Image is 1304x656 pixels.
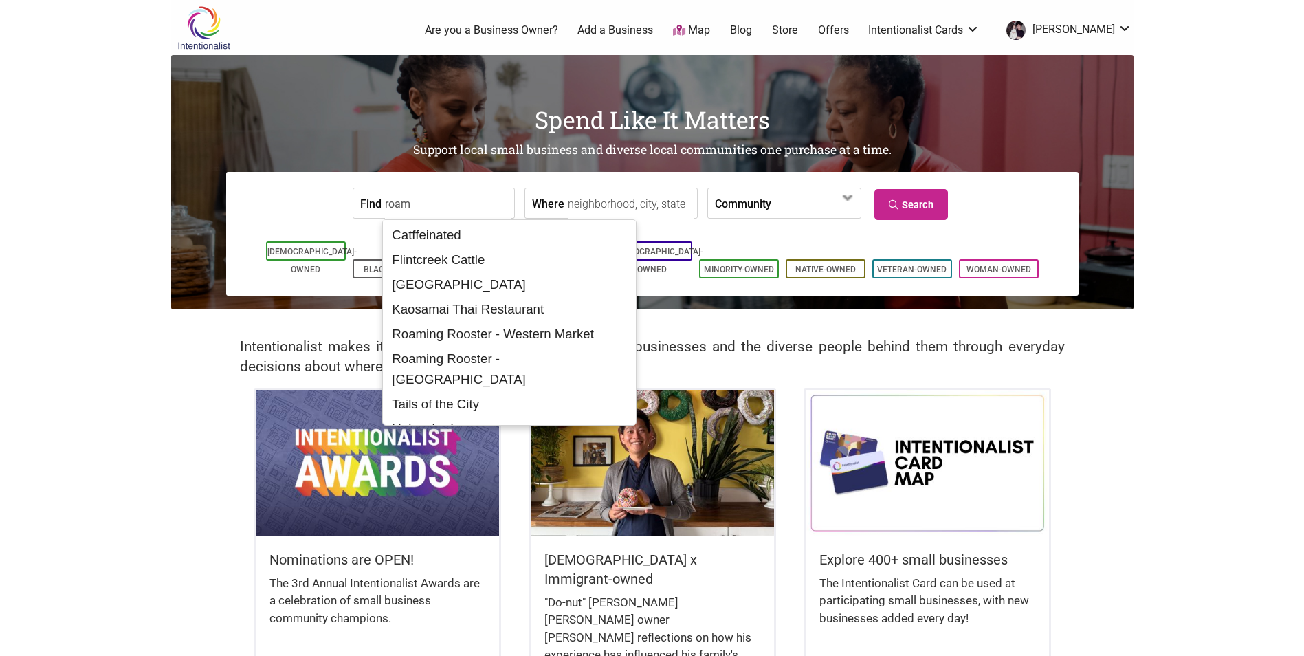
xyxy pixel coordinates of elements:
[966,265,1031,274] a: Woman-Owned
[999,18,1131,43] li: Wendy-Kato
[171,6,236,50] img: Intentionalist
[532,188,564,218] label: Where
[715,188,771,218] label: Community
[819,550,1035,569] h5: Explore 400+ small businesses
[704,265,774,274] a: Minority-Owned
[387,347,632,392] div: Roaming Rooster - [GEOGRAPHIC_DATA]
[267,247,357,274] a: [DEMOGRAPHIC_DATA]-Owned
[806,390,1049,536] img: Intentionalist Card Map
[568,188,694,219] input: neighborhood, city, state
[360,188,382,218] label: Find
[614,247,703,274] a: [DEMOGRAPHIC_DATA]-Owned
[269,575,485,642] div: The 3rd Annual Intentionalist Awards are a celebration of small business community champions.
[387,417,632,441] div: Unleashed
[387,297,632,322] div: Kaosamai Thai Restaurant
[874,189,948,220] a: Search
[387,392,632,417] div: Tails of the City
[868,23,980,38] a: Intentionalist Cards
[877,265,947,274] a: Veteran-Owned
[673,23,710,39] a: Map
[269,550,485,569] h5: Nominations are OPEN!
[730,23,752,38] a: Blog
[387,322,632,347] div: Roaming Rooster - Western Market
[795,265,856,274] a: Native-Owned
[772,23,798,38] a: Store
[999,18,1131,43] a: [PERSON_NAME]
[544,550,760,589] h5: [DEMOGRAPHIC_DATA] x Immigrant-owned
[531,390,774,536] img: King Donuts - Hong Chhuor
[256,390,499,536] img: Intentionalist Awards
[819,575,1035,642] div: The Intentionalist Card can be used at participating small businesses, with new businesses added ...
[818,23,849,38] a: Offers
[171,103,1134,136] h1: Spend Like It Matters
[387,223,632,248] div: Catffeinated
[387,248,632,272] div: Flintcreek Cattle
[385,188,511,219] input: a business, product, service
[364,265,421,274] a: Black-Owned
[577,23,653,38] a: Add a Business
[387,272,632,297] div: [GEOGRAPHIC_DATA]
[425,23,558,38] a: Are you a Business Owner?
[240,337,1065,377] h2: Intentionalist makes it easy to find and support local small businesses and the diverse people be...
[171,142,1134,159] h2: Support local small business and diverse local communities one purchase at a time.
